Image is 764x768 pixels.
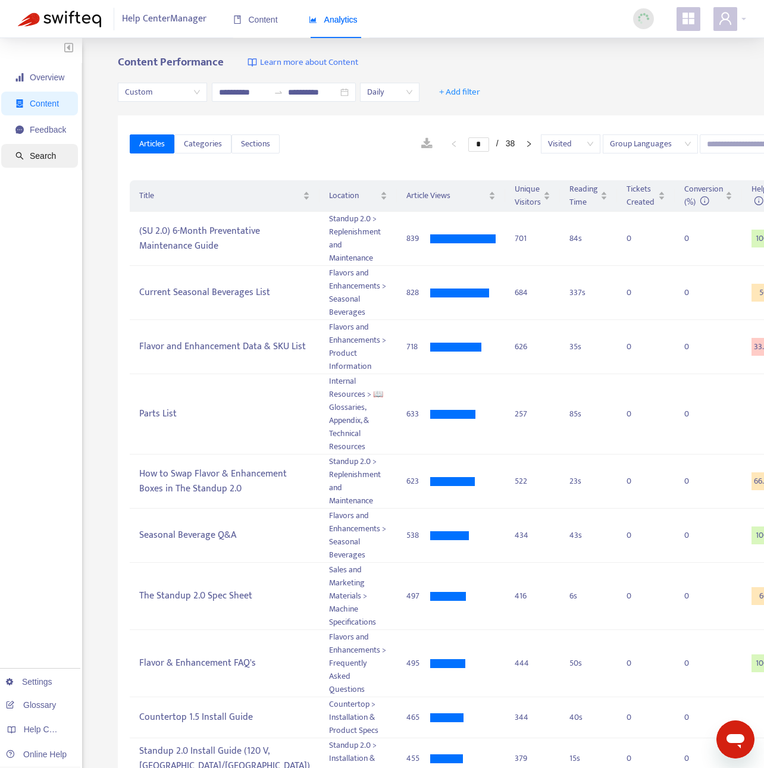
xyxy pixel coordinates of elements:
td: Internal Resources > 📖 Glossaries, Appendix, & Technical Resources [320,374,397,454]
div: 416 [515,590,550,603]
a: Glossary [6,700,56,710]
div: How to Swap Flavor & Enhancement Boxes in The Standup 2.0 [139,464,310,499]
span: + Add filter [439,85,480,99]
th: Unique Visitors [505,180,560,212]
div: 444 [515,657,550,670]
button: Sections [231,134,280,153]
div: 623 [406,475,430,488]
div: 0 [684,590,708,603]
div: Current Seasonal Beverages List [139,283,310,303]
div: 538 [406,529,430,542]
span: message [15,126,24,134]
div: 0 [627,340,650,353]
span: user [718,11,732,26]
div: 85 s [569,407,608,421]
span: Reading Time [569,183,598,209]
button: + Add filter [430,83,489,102]
div: Parts List [139,405,310,424]
img: image-link [248,58,257,67]
span: search [15,152,24,160]
div: (SU 2.0) 6-Month Preventative Maintenance Guide [139,221,310,256]
div: Seasonal Beverage Q&A [139,526,310,546]
div: 0 [684,407,708,421]
div: 434 [515,529,550,542]
span: Article Views [406,189,486,202]
li: 1/38 [468,137,515,151]
td: Standup 2.0 > Replenishment and Maintenance [320,212,397,266]
span: Articles [139,137,165,151]
div: 344 [515,711,550,724]
span: Title [139,189,300,202]
span: Group Languages [610,135,691,153]
th: Article Views [397,180,505,212]
div: 23 s [569,475,608,488]
span: Tickets Created [627,183,656,209]
span: Analytics [309,15,358,24]
span: swap-right [274,87,283,97]
span: Help Centers [24,725,73,734]
span: Help Center Manager [122,8,206,30]
div: 0 [627,657,650,670]
span: right [525,140,533,148]
li: Next Page [519,137,538,151]
div: 257 [515,407,550,421]
div: 0 [627,529,650,542]
td: Flavors and Enhancements > Product Information [320,320,397,374]
div: Flavor & Enhancement FAQ's [139,654,310,673]
div: The Standup 2.0 Spec Sheet [139,587,310,606]
span: Learn more about Content [260,56,358,70]
div: 0 [627,711,650,724]
b: Content Performance [118,53,224,71]
span: Visited [548,135,593,153]
li: Previous Page [444,137,464,151]
div: 337 s [569,286,608,299]
span: Feedback [30,125,66,134]
span: Unique Visitors [515,183,541,209]
span: Custom [125,83,200,101]
div: 455 [406,752,430,765]
div: 50 s [569,657,608,670]
span: Content [30,99,59,108]
span: Location [329,189,378,202]
div: 0 [684,475,708,488]
span: Daily [367,83,412,101]
div: 0 [684,752,708,765]
div: Countertop 1.5 Install Guide [139,708,310,728]
td: Flavors and Enhancements > Seasonal Beverages [320,509,397,563]
div: 0 [684,529,708,542]
div: 701 [515,232,550,245]
div: 35 s [569,340,608,353]
div: 0 [684,711,708,724]
div: 465 [406,711,430,724]
div: Flavor and Enhancement Data & SKU List [139,337,310,357]
span: book [233,15,242,24]
div: 0 [684,340,708,353]
span: appstore [681,11,696,26]
img: Swifteq [18,11,101,27]
td: Sales and Marketing Materials > Machine Specifications [320,563,397,630]
td: Countertop > Installation & Product Specs [320,697,397,738]
th: Location [320,180,397,212]
div: 40 s [569,711,608,724]
div: 626 [515,340,550,353]
th: Title [130,180,320,212]
span: container [15,99,24,108]
div: 839 [406,232,430,245]
div: 828 [406,286,430,299]
div: 0 [684,232,708,245]
td: Standup 2.0 > Replenishment and Maintenance [320,454,397,509]
div: 684 [515,286,550,299]
span: Sections [241,137,270,151]
td: Flavors and Enhancements > Seasonal Beverages [320,266,397,320]
span: area-chart [309,15,317,24]
div: 15 s [569,752,608,765]
div: 633 [406,407,430,421]
div: 0 [627,286,650,299]
button: left [444,137,464,151]
th: Tickets Created [617,180,675,212]
a: Online Help [6,750,67,759]
div: 0 [627,590,650,603]
div: 0 [684,286,708,299]
span: left [450,140,458,148]
div: 495 [406,657,430,670]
